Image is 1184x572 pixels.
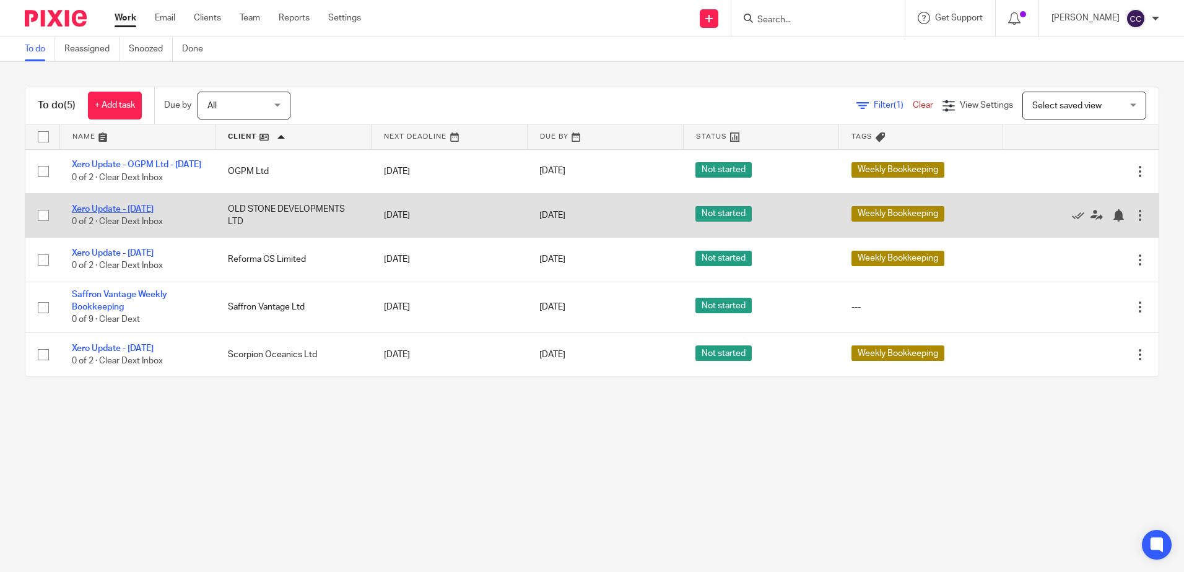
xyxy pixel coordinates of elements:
[695,345,752,361] span: Not started
[72,344,154,353] a: Xero Update - [DATE]
[1032,102,1102,110] span: Select saved view
[851,345,944,361] span: Weekly Bookkeeping
[328,12,361,24] a: Settings
[695,298,752,313] span: Not started
[372,238,528,282] td: [DATE]
[960,101,1013,110] span: View Settings
[164,99,191,111] p: Due by
[115,12,136,24] a: Work
[38,99,76,112] h1: To do
[851,251,944,266] span: Weekly Bookkeeping
[72,290,167,311] a: Saffron Vantage Weekly Bookkeeping
[72,262,163,271] span: 0 of 2 · Clear Dext Inbox
[72,316,140,324] span: 0 of 9 · Clear Dext
[851,301,990,313] div: ---
[64,100,76,110] span: (5)
[372,149,528,193] td: [DATE]
[539,255,565,264] span: [DATE]
[1072,209,1090,222] a: Mark as done
[372,282,528,332] td: [DATE]
[64,37,120,61] a: Reassigned
[539,167,565,176] span: [DATE]
[874,101,913,110] span: Filter
[25,10,87,27] img: Pixie
[72,217,163,226] span: 0 of 2 · Clear Dext Inbox
[913,101,933,110] a: Clear
[72,357,163,365] span: 0 of 2 · Clear Dext Inbox
[372,193,528,237] td: [DATE]
[215,149,372,193] td: OGPM Ltd
[756,15,868,26] input: Search
[851,133,873,140] span: Tags
[215,332,372,376] td: Scorpion Oceanics Ltd
[894,101,903,110] span: (1)
[72,205,154,214] a: Xero Update - [DATE]
[279,12,310,24] a: Reports
[851,162,944,178] span: Weekly Bookkeeping
[1126,9,1146,28] img: svg%3E
[851,206,944,222] span: Weekly Bookkeeping
[182,37,212,61] a: Done
[72,249,154,258] a: Xero Update - [DATE]
[935,14,983,22] span: Get Support
[25,37,55,61] a: To do
[194,12,221,24] a: Clients
[72,160,201,169] a: Xero Update - OGPM Ltd - [DATE]
[240,12,260,24] a: Team
[1051,12,1120,24] p: [PERSON_NAME]
[539,350,565,359] span: [DATE]
[155,12,175,24] a: Email
[88,92,142,119] a: + Add task
[215,282,372,332] td: Saffron Vantage Ltd
[695,206,752,222] span: Not started
[129,37,173,61] a: Snoozed
[372,332,528,376] td: [DATE]
[695,162,752,178] span: Not started
[539,211,565,220] span: [DATE]
[215,238,372,282] td: Reforma CS Limited
[207,102,217,110] span: All
[695,251,752,266] span: Not started
[215,193,372,237] td: OLD STONE DEVELOPMENTS LTD
[72,173,163,182] span: 0 of 2 · Clear Dext Inbox
[539,303,565,311] span: [DATE]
